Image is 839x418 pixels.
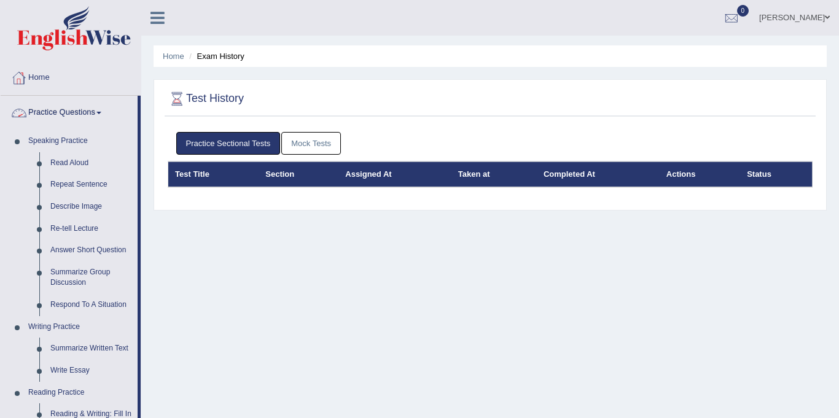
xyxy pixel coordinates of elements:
[45,218,138,240] a: Re-tell Lecture
[259,161,338,187] th: Section
[186,50,244,62] li: Exam History
[740,161,812,187] th: Status
[45,294,138,316] a: Respond To A Situation
[537,161,660,187] th: Completed At
[45,338,138,360] a: Summarize Written Text
[45,239,138,261] a: Answer Short Question
[23,382,138,404] a: Reading Practice
[168,90,244,108] h2: Test History
[163,52,184,61] a: Home
[45,174,138,196] a: Repeat Sentence
[45,152,138,174] a: Read Aloud
[660,161,740,187] th: Actions
[176,132,281,155] a: Practice Sectional Tests
[281,132,341,155] a: Mock Tests
[168,161,259,187] th: Test Title
[45,261,138,294] a: Summarize Group Discussion
[45,360,138,382] a: Write Essay
[23,130,138,152] a: Speaking Practice
[45,196,138,218] a: Describe Image
[451,161,537,187] th: Taken at
[1,96,138,126] a: Practice Questions
[23,316,138,338] a: Writing Practice
[737,5,749,17] span: 0
[338,161,451,187] th: Assigned At
[1,61,141,91] a: Home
